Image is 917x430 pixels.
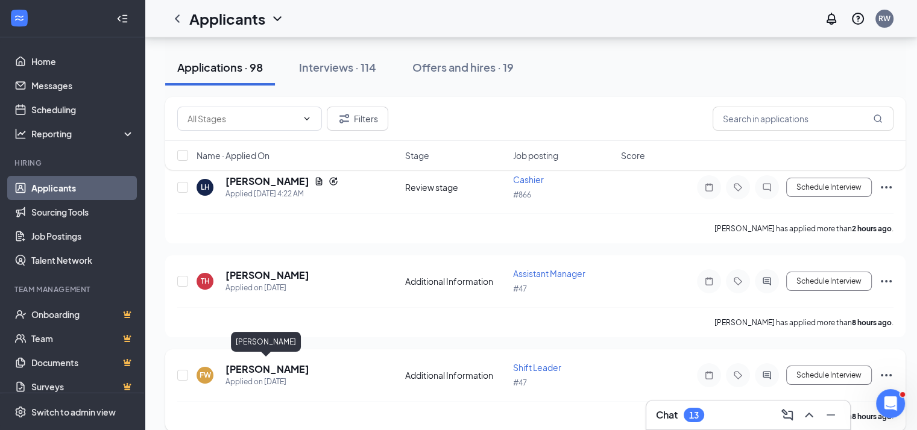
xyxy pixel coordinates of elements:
[714,317,893,328] p: [PERSON_NAME] has applied more than .
[302,114,312,123] svg: ChevronDown
[299,60,376,75] div: Interviews · 114
[327,107,388,131] button: Filter Filters
[731,370,745,380] svg: Tag
[824,11,839,26] svg: Notifications
[31,49,134,73] a: Home
[786,178,872,197] button: Schedule Interview
[879,180,893,195] svg: Ellipses
[760,182,774,192] svg: ChatInactive
[513,284,527,293] span: #47
[225,188,338,200] div: Applied [DATE] 4:22 AM
[513,362,561,373] span: Shift Leader
[778,405,797,425] button: ComposeMessage
[513,174,544,185] span: Cashier
[513,378,527,387] span: #47
[31,406,116,418] div: Switch to admin view
[31,98,134,122] a: Scheduling
[225,376,309,388] div: Applied on [DATE]
[513,190,531,199] span: #866
[177,60,263,75] div: Applications · 98
[200,370,211,380] div: FW
[31,375,134,399] a: SurveysCrown
[852,224,892,233] b: 2 hours ago
[689,410,699,420] div: 13
[702,370,716,380] svg: Note
[513,149,558,161] span: Job posting
[851,11,865,26] svg: QuestionInfo
[713,107,893,131] input: Search in applications
[31,248,134,272] a: Talent Network
[189,8,265,29] h1: Applicants
[852,412,892,421] b: 8 hours ago
[412,60,514,75] div: Offers and hires · 19
[187,112,297,125] input: All Stages
[405,149,429,161] span: Stage
[337,111,351,126] svg: Filter
[201,182,210,192] div: LH
[824,408,838,422] svg: Minimize
[14,128,27,140] svg: Analysis
[116,13,128,25] svg: Collapse
[760,276,774,286] svg: ActiveChat
[702,182,716,192] svg: Note
[270,11,285,26] svg: ChevronDown
[31,128,135,140] div: Reporting
[802,408,816,422] svg: ChevronUp
[821,405,840,425] button: Minimize
[799,405,819,425] button: ChevronUp
[197,149,269,161] span: Name · Applied On
[731,182,745,192] svg: Tag
[14,158,132,168] div: Hiring
[702,276,716,286] svg: Note
[621,149,645,161] span: Score
[786,272,872,291] button: Schedule Interview
[14,406,27,418] svg: Settings
[760,370,774,380] svg: ActiveChat
[231,332,301,352] div: [PERSON_NAME]
[852,318,892,327] b: 8 hours ago
[405,275,506,287] div: Additional Information
[513,268,585,279] span: Assistant Manager
[14,284,132,294] div: Team Management
[656,408,678,422] h3: Chat
[31,326,134,351] a: TeamCrown
[225,363,309,376] h5: [PERSON_NAME]
[405,369,506,381] div: Additional Information
[876,389,905,418] iframe: Intercom live chat
[714,223,893,234] p: [PERSON_NAME] has applied more than .
[731,276,745,286] svg: Tag
[31,200,134,224] a: Sourcing Tools
[225,269,309,282] h5: [PERSON_NAME]
[13,12,25,24] svg: WorkstreamLogo
[170,11,184,26] svg: ChevronLeft
[405,181,506,193] div: Review stage
[225,282,309,294] div: Applied on [DATE]
[31,176,134,200] a: Applicants
[31,224,134,248] a: Job Postings
[31,351,134,375] a: DocumentsCrown
[780,408,795,422] svg: ComposeMessage
[878,13,890,23] div: RW
[873,114,883,123] svg: MagnifyingGlass
[879,274,893,288] svg: Ellipses
[31,73,134,98] a: Messages
[31,302,134,326] a: OnboardingCrown
[879,368,893,382] svg: Ellipses
[786,366,872,385] button: Schedule Interview
[201,276,210,286] div: TH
